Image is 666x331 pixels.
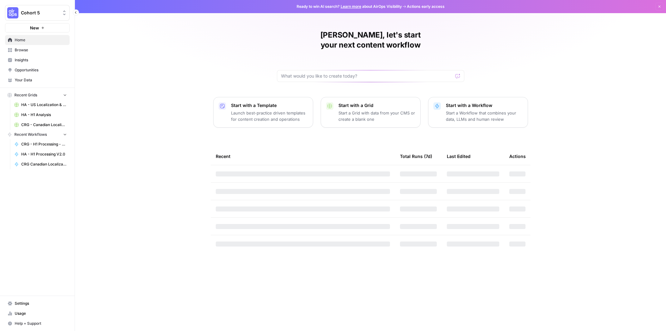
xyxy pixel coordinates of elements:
a: Your Data [5,75,70,85]
p: Start a Grid with data from your CMS or create a blank one [338,110,415,122]
a: Settings [5,298,70,308]
span: CRG Canadian Localization & Quality Check [21,161,67,167]
span: Usage [15,311,67,316]
span: Help + Support [15,321,67,326]
button: Workspace: Cohort 5 [5,5,70,21]
img: Cohort 5 Logo [7,7,18,18]
span: Insights [15,57,67,63]
div: Actions [509,148,526,165]
div: Last Edited [447,148,471,165]
a: Browse [5,45,70,55]
a: Usage [5,308,70,318]
a: HA - H1 Analysis [12,110,70,120]
a: CRG - H1 Processing - modifier type list (step 2) [12,139,70,149]
span: Recent Grids [14,92,37,98]
span: Home [15,37,67,43]
input: What would you like to create today? [281,73,453,79]
div: Total Runs (7d) [400,148,432,165]
p: Start with a Grid [338,102,415,109]
span: Ready to win AI search? about AirOps Visibility [297,4,402,9]
button: Help + Support [5,318,70,328]
span: Actions early access [407,4,445,9]
span: Cohort 5 [21,10,59,16]
span: Settings [15,301,67,306]
button: Start with a GridStart a Grid with data from your CMS or create a blank one [321,97,421,128]
a: Opportunities [5,65,70,75]
p: Start with a Template [231,102,308,109]
span: CRG - Canadian Localization & Quality Check [21,122,67,128]
span: HA - H1 Analysis [21,112,67,118]
a: HA - H1 Processing V2.0 [12,149,70,159]
button: New [5,23,70,33]
span: HA - US Localization & Quality Check [21,102,67,108]
button: Start with a TemplateLaunch best-practice driven templates for content creation and operations [213,97,313,128]
span: Browse [15,47,67,53]
button: Recent Grids [5,90,70,100]
a: Learn more [341,4,361,9]
p: Launch best-practice driven templates for content creation and operations [231,110,308,122]
button: Recent Workflows [5,130,70,139]
span: HA - H1 Processing V2.0 [21,151,67,157]
h1: [PERSON_NAME], let's start your next content workflow [277,30,464,50]
a: HA - US Localization & Quality Check [12,100,70,110]
button: Start with a WorkflowStart a Workflow that combines your data, LLMs and human review [428,97,528,128]
span: Recent Workflows [14,132,47,137]
a: Insights [5,55,70,65]
a: Home [5,35,70,45]
span: CRG - H1 Processing - modifier type list (step 2) [21,141,67,147]
p: Start with a Workflow [446,102,523,109]
p: Start a Workflow that combines your data, LLMs and human review [446,110,523,122]
span: Your Data [15,77,67,83]
div: Recent [216,148,390,165]
a: CRG Canadian Localization & Quality Check [12,159,70,169]
a: CRG - Canadian Localization & Quality Check [12,120,70,130]
span: Opportunities [15,67,67,73]
span: New [30,25,39,31]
